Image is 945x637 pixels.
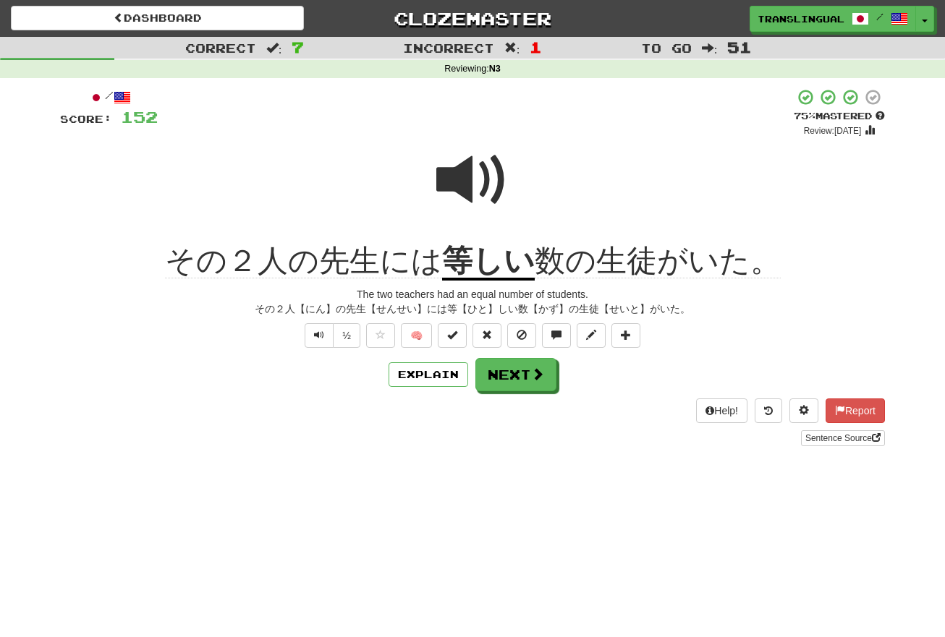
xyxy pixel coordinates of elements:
[60,88,158,106] div: /
[542,323,571,348] button: Discuss sentence (alt+u)
[504,42,520,54] span: :
[11,6,304,30] a: Dashboard
[755,398,782,423] button: Round history (alt+y)
[326,6,619,31] a: Clozemaster
[804,126,862,136] small: Review: [DATE]
[60,287,885,302] div: The two teachers had an equal number of students.
[305,323,334,348] button: Play sentence audio (ctl+space)
[366,323,395,348] button: Favorite sentence (alt+f)
[389,362,468,387] button: Explain
[696,398,747,423] button: Help!
[826,398,885,423] button: Report
[727,38,752,56] span: 51
[165,244,442,278] span: その２人の先生には
[641,40,692,55] span: To go
[60,302,885,316] div: その２人【にん】の先生【せんせい】には等【ひと】しい数【かず】の生徒【せいと】がいた。
[333,323,360,348] button: ½
[121,108,158,126] span: 152
[794,110,885,123] div: Mastered
[758,12,844,25] span: Translingual
[442,244,535,281] u: 等しい
[185,40,256,55] span: Correct
[794,110,815,121] span: 75 %
[302,323,360,348] div: Text-to-speech controls
[801,430,885,446] a: Sentence Source
[530,38,542,56] span: 1
[266,42,282,54] span: :
[403,40,494,55] span: Incorrect
[702,42,718,54] span: :
[438,323,467,348] button: Set this sentence to 100% Mastered (alt+m)
[535,244,781,278] span: 数の生徒がいた。
[475,358,556,391] button: Next
[292,38,304,56] span: 7
[60,113,112,125] span: Score:
[577,323,606,348] button: Edit sentence (alt+d)
[401,323,432,348] button: 🧠
[507,323,536,348] button: Ignore sentence (alt+i)
[876,12,883,22] span: /
[472,323,501,348] button: Reset to 0% Mastered (alt+r)
[611,323,640,348] button: Add to collection (alt+a)
[750,6,916,32] a: Translingual /
[489,64,501,74] strong: N3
